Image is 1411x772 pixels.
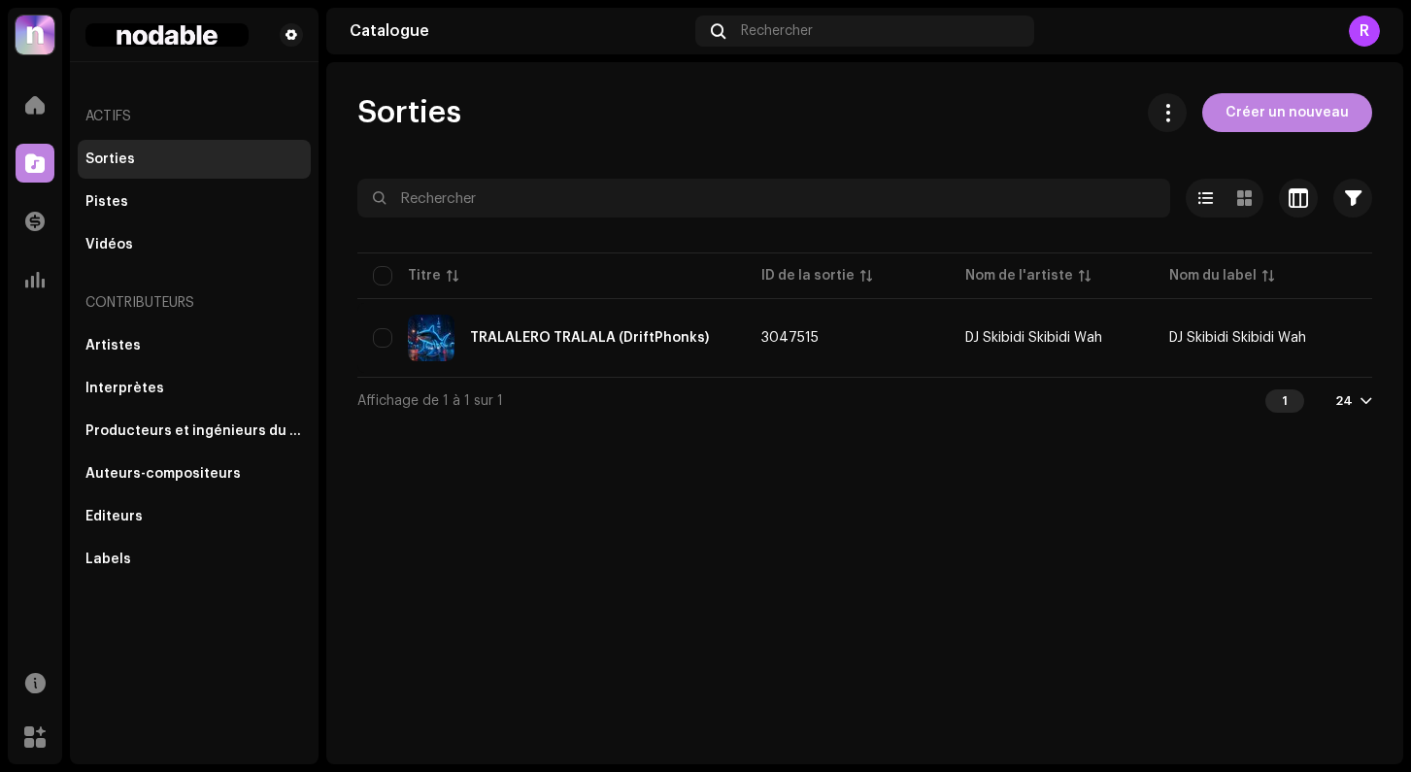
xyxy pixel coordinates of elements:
div: Catalogue [350,23,688,39]
div: Labels [85,552,131,567]
span: Sorties [357,93,461,132]
re-m-nav-item: Sorties [78,140,311,179]
re-m-nav-item: Auteurs-compositeurs [78,454,311,493]
input: Rechercher [357,179,1170,218]
div: 24 [1335,393,1353,409]
div: Pistes [85,194,128,210]
re-a-nav-header: Actifs [78,93,311,140]
div: Éditeurs [85,509,143,524]
re-m-nav-item: Interprètes [78,369,311,408]
div: Vidéos [85,237,133,252]
div: 1 [1265,389,1304,413]
re-m-nav-item: Artistes [78,326,311,365]
div: Producteurs et ingénieurs du son [85,423,303,439]
div: Nom du label [1169,266,1257,285]
re-a-nav-header: Contributeurs [78,280,311,326]
img: 955ed3e6-d2da-4f53-8693-27a99ef52524 [408,315,454,361]
span: Créer un nouveau [1226,93,1349,132]
span: DJ Skibidi Skibidi Wah [965,331,1138,345]
span: DJ Skibidi Skibidi Wah [1169,331,1306,345]
re-m-nav-item: Éditeurs [78,497,311,536]
re-m-nav-item: Labels [78,540,311,579]
div: ID de la sortie [761,266,855,285]
div: R [1349,16,1380,47]
re-m-nav-item: Vidéos [78,225,311,264]
div: Nom de l'artiste [965,266,1073,285]
div: Titre [408,266,441,285]
span: 3047515 [761,331,819,345]
img: fe1cef4e-07b0-41ac-a07a-531998eee426 [85,23,249,47]
div: Interprètes [85,381,164,396]
re-m-nav-item: Pistes [78,183,311,221]
img: 39a81664-4ced-4598-a294-0293f18f6a76 [16,16,54,54]
div: Auteurs-compositeurs [85,466,241,482]
re-m-nav-item: Producteurs et ingénieurs du son [78,412,311,451]
div: TRALALERO TRALALA (DriftPhonks) [470,331,709,345]
button: Créer un nouveau [1202,93,1372,132]
span: Rechercher [741,23,813,39]
div: DJ Skibidi Skibidi Wah [965,331,1102,345]
div: Artistes [85,338,141,353]
span: Affichage de 1 à 1 sur 1 [357,394,503,408]
div: Sorties [85,151,135,167]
